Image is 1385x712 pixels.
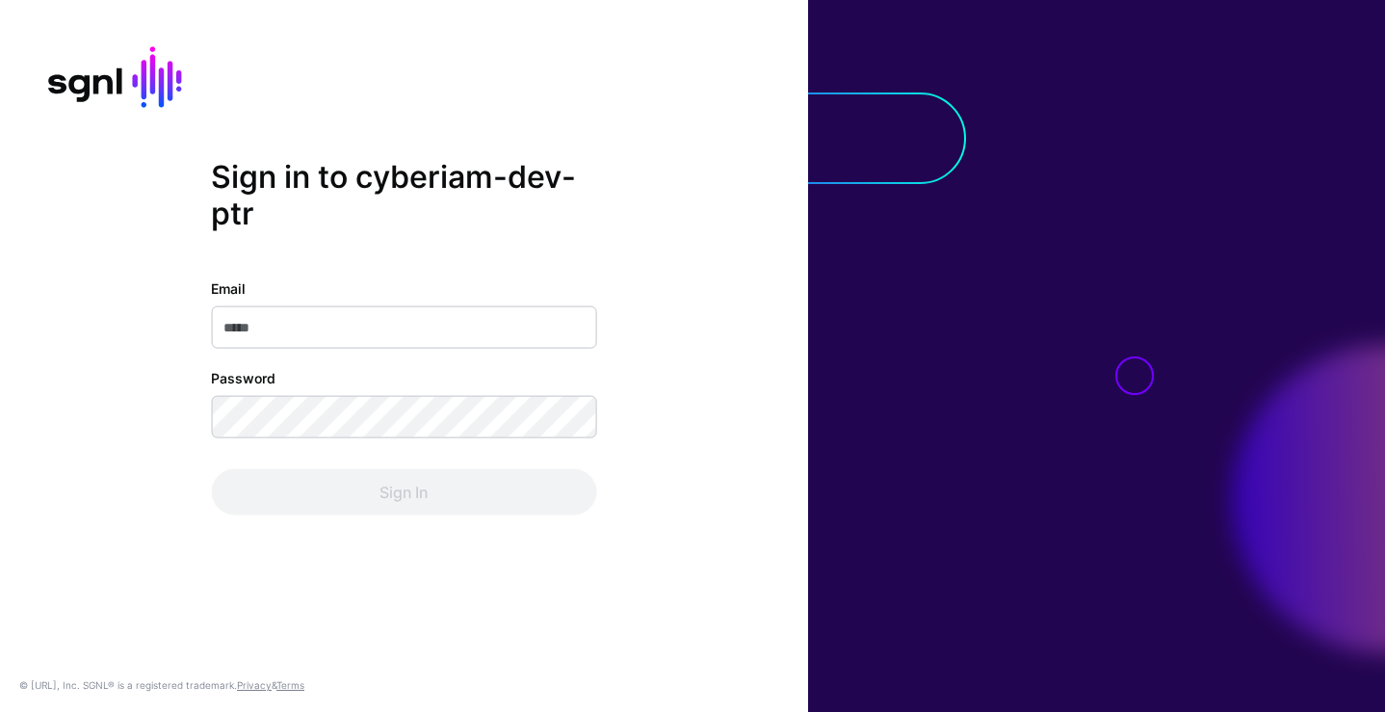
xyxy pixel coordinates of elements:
[276,679,304,691] a: Terms
[237,679,272,691] a: Privacy
[211,368,275,388] label: Password
[211,158,596,232] h2: Sign in to cyberiam-dev-ptr
[19,677,304,693] div: © [URL], Inc. SGNL® is a registered trademark. &
[211,278,246,299] label: Email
